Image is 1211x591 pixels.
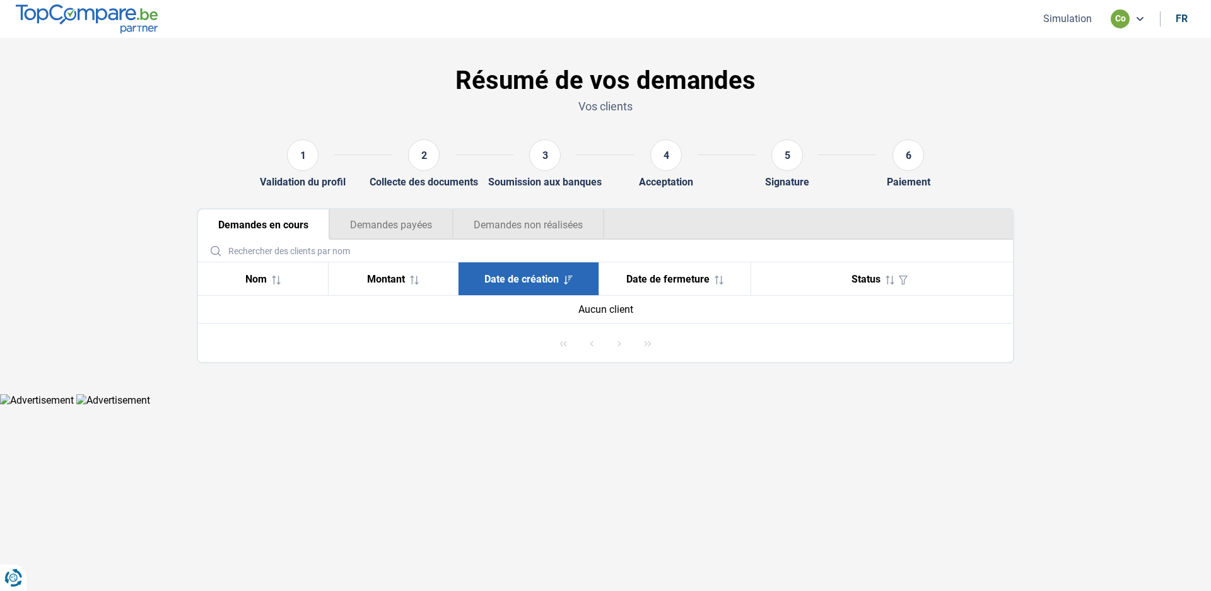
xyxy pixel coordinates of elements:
button: First Page [551,331,576,356]
div: 6 [892,139,924,171]
div: Aucun client [208,303,1003,315]
div: Soumission aux banques [488,176,602,188]
img: TopCompare.be [16,4,158,33]
div: fr [1176,13,1188,25]
span: Montant [367,273,405,285]
div: Paiement [887,176,930,188]
button: Simulation [1039,12,1096,25]
div: 3 [529,139,561,171]
span: Date de fermeture [626,273,710,285]
div: Collecte des documents [370,176,478,188]
button: Last Page [635,331,660,356]
img: Advertisement [76,394,150,406]
button: Demandes non réalisées [453,209,604,240]
button: Next Page [607,331,632,356]
input: Rechercher des clients par nom [203,240,1008,262]
div: 4 [650,139,682,171]
div: co [1111,9,1130,28]
div: Validation du profil [260,176,346,188]
span: Date de création [484,273,559,285]
div: Signature [765,176,809,188]
button: Demandes payées [329,209,453,240]
div: Acceptation [639,176,693,188]
div: 2 [408,139,440,171]
div: 1 [287,139,319,171]
span: Nom [245,273,267,285]
button: Demandes en cours [198,209,329,240]
span: Status [851,273,880,285]
button: Previous Page [579,331,604,356]
p: Vos clients [197,98,1014,114]
h1: Résumé de vos demandes [197,66,1014,96]
div: 5 [771,139,803,171]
